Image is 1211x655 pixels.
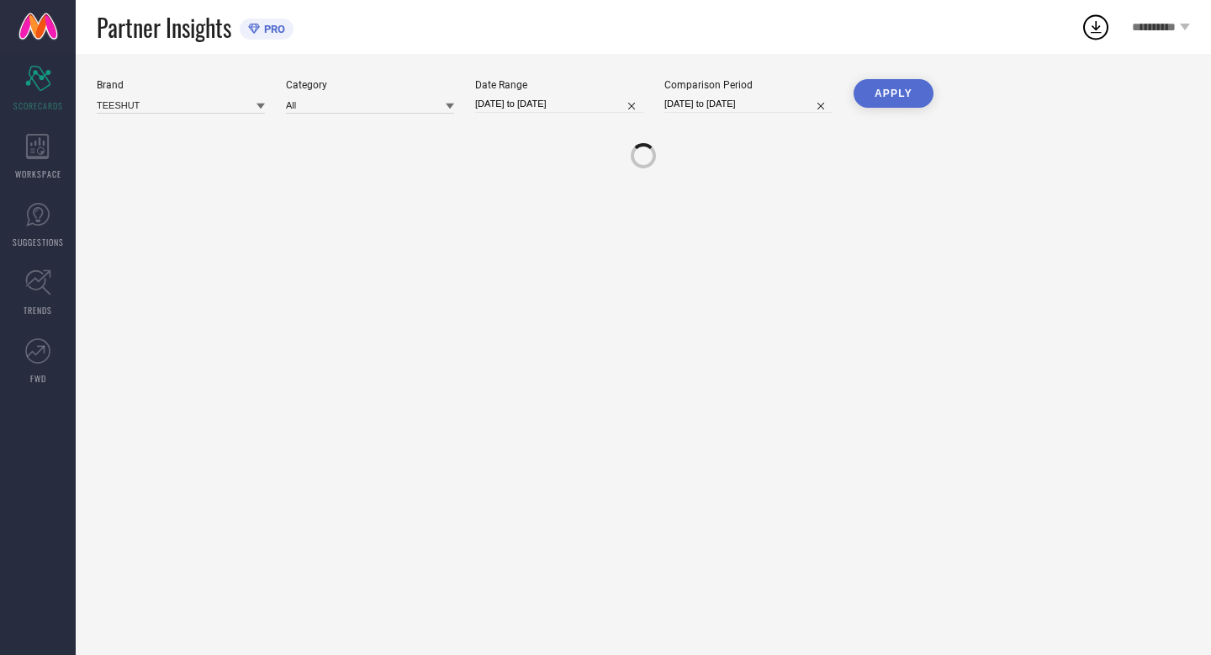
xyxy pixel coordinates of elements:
[13,236,64,248] span: SUGGESTIONS
[15,168,61,180] span: WORKSPACE
[97,10,231,45] span: Partner Insights
[24,304,52,317] span: TRENDS
[30,372,46,385] span: FWD
[854,79,933,108] button: APPLY
[286,79,454,91] div: Category
[97,79,265,91] div: Brand
[664,95,833,113] input: Select comparison period
[475,95,643,113] input: Select date range
[664,79,833,91] div: Comparison Period
[260,23,285,35] span: PRO
[13,99,63,112] span: SCORECARDS
[1081,12,1111,42] div: Open download list
[475,79,643,91] div: Date Range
